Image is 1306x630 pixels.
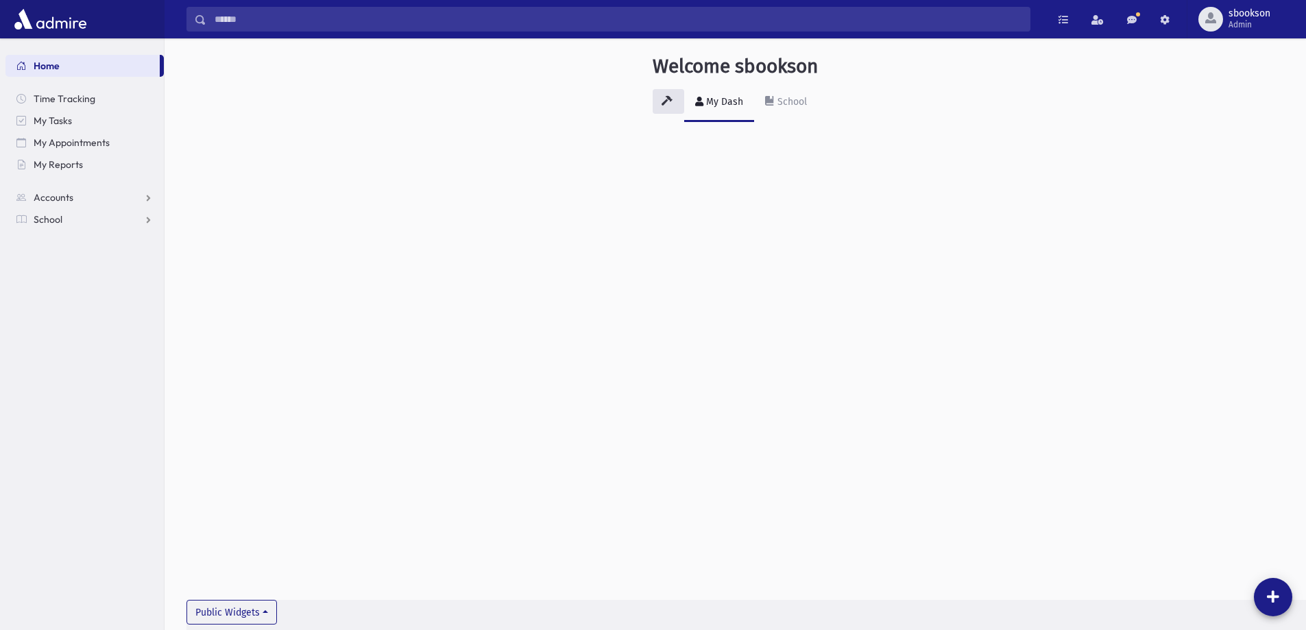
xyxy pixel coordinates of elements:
[5,110,164,132] a: My Tasks
[5,132,164,154] a: My Appointments
[5,154,164,175] a: My Reports
[5,186,164,208] a: Accounts
[34,93,95,105] span: Time Tracking
[684,84,754,122] a: My Dash
[34,158,83,171] span: My Reports
[186,600,277,625] button: Public Widgets
[653,55,818,78] h3: Welcome sbookson
[1229,19,1270,30] span: Admin
[34,191,73,204] span: Accounts
[5,55,160,77] a: Home
[34,213,62,226] span: School
[34,114,72,127] span: My Tasks
[754,84,818,122] a: School
[775,96,807,108] div: School
[5,88,164,110] a: Time Tracking
[34,60,60,72] span: Home
[11,5,90,33] img: AdmirePro
[206,7,1030,32] input: Search
[703,96,743,108] div: My Dash
[34,136,110,149] span: My Appointments
[5,208,164,230] a: School
[1229,8,1270,19] span: sbookson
